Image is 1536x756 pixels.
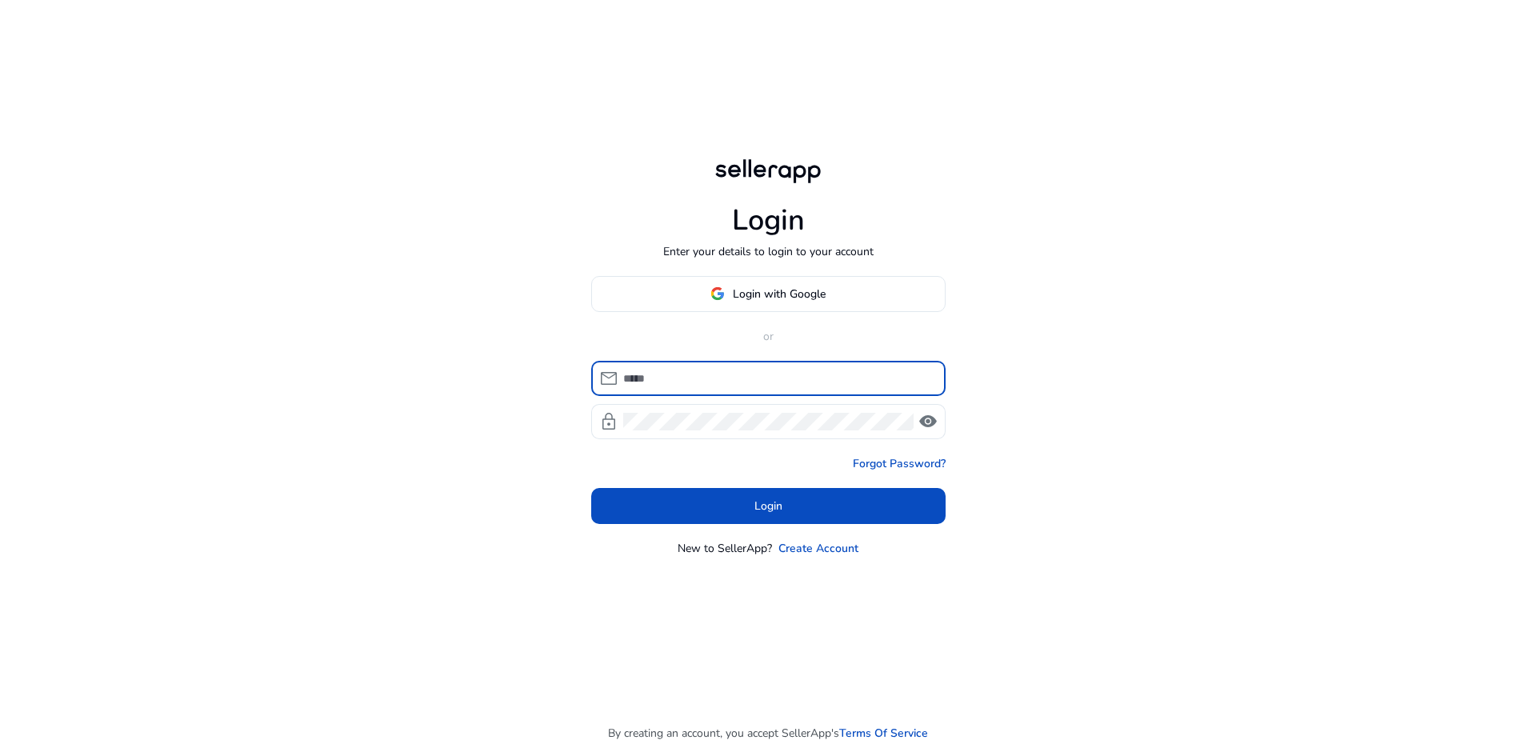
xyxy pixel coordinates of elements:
span: Login [754,498,782,514]
h1: Login [732,203,805,238]
span: mail [599,369,618,388]
img: google-logo.svg [710,286,725,301]
a: Terms Of Service [839,725,928,742]
p: Enter your details to login to your account [663,243,874,260]
span: Login with Google [733,286,826,302]
button: Login [591,488,946,524]
span: lock [599,412,618,431]
button: Login with Google [591,276,946,312]
p: New to SellerApp? [678,540,772,557]
span: visibility [918,412,938,431]
a: Create Account [778,540,858,557]
p: or [591,328,946,345]
a: Forgot Password? [853,455,946,472]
